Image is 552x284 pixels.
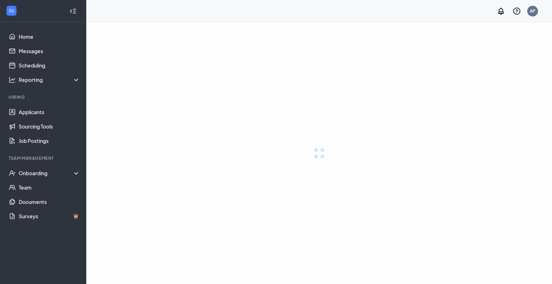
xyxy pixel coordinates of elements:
[9,94,79,100] div: Hiring
[19,209,80,223] a: SurveysCrown
[19,169,80,177] div: Onboarding
[9,169,16,177] svg: UserCheck
[497,7,505,15] svg: Notifications
[19,44,80,58] a: Messages
[9,76,16,83] svg: Analysis
[19,29,80,44] a: Home
[19,58,80,73] a: Scheduling
[512,7,521,15] svg: QuestionInfo
[19,180,80,195] a: Team
[19,134,80,148] a: Job Postings
[19,119,80,134] a: Sourcing Tools
[530,8,535,14] div: AP
[69,8,77,15] svg: Collapse
[19,76,80,83] div: Reporting
[8,7,15,14] svg: WorkstreamLogo
[19,105,80,119] a: Applicants
[9,155,79,161] div: Team Management
[19,195,80,209] a: Documents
